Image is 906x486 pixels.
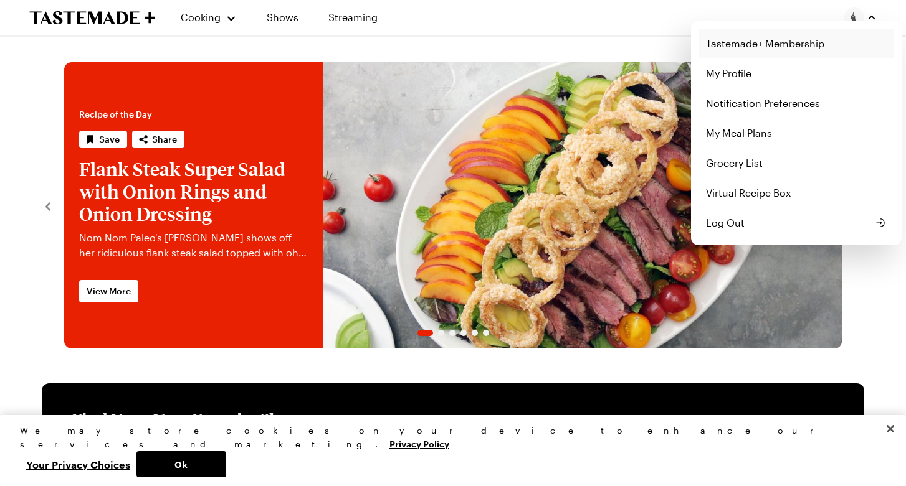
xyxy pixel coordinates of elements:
[877,415,904,442] button: Close
[699,148,894,178] a: Grocery List
[699,58,894,88] a: My Profile
[706,215,745,230] span: Log Out
[136,451,226,477] button: Ok
[20,451,136,477] button: Your Privacy Choices
[844,7,877,27] button: Profile picture
[699,29,894,58] a: Tastemade+ Membership
[699,178,894,208] a: Virtual Recipe Box
[389,437,449,449] a: More information about your privacy, opens in a new tab
[699,88,894,118] a: Notification Preferences
[844,7,864,27] img: Profile picture
[699,118,894,148] a: My Meal Plans
[20,424,875,451] div: We may store cookies on your device to enhance our services and marketing.
[691,21,902,245] div: Profile picture
[20,424,875,477] div: Privacy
